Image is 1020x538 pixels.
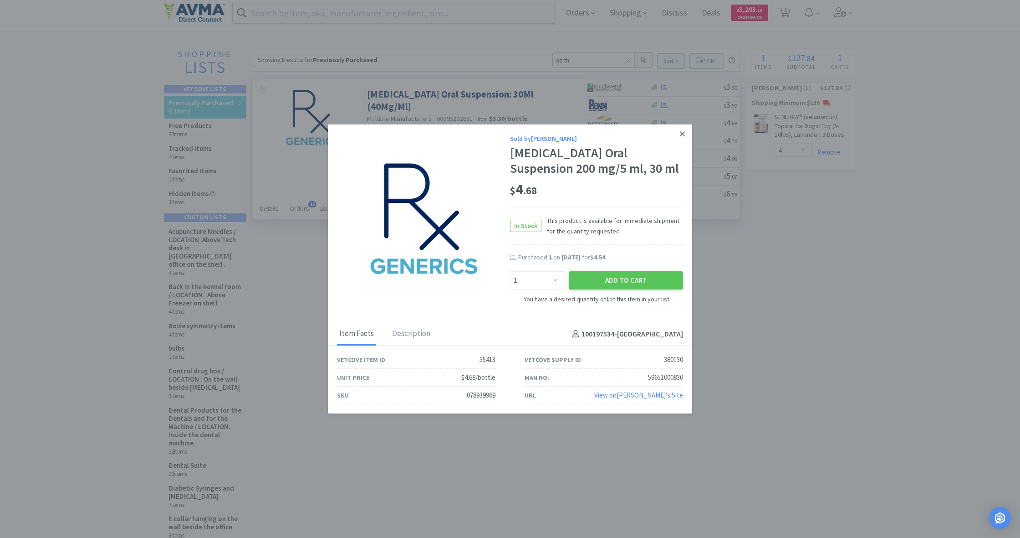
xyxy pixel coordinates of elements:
[594,391,683,399] a: View on[PERSON_NAME]'s Site
[561,253,581,261] span: [DATE]
[525,372,549,383] div: Man No.
[549,253,552,261] span: 1
[337,372,369,383] div: Unit Price
[364,160,483,278] img: 610f8249a0a1495a8aa2d0f135ebc078_380130.jpeg
[510,294,683,304] div: You have a desired quantity of of this item in your list
[518,253,683,262] div: Purchased on for
[461,372,495,383] div: $4.68/bottle
[467,390,495,401] div: 078939969
[510,220,541,232] span: In Stock
[606,295,609,303] strong: 1
[510,134,683,144] div: Sold by [PERSON_NAME]
[989,507,1011,529] div: Open Intercom Messenger
[510,184,515,197] span: $
[337,390,349,400] div: SKU
[337,355,385,365] div: Vetcove Item ID
[510,180,537,198] span: 4
[541,216,683,236] span: This product is available for immediate shipment for the quantity requested
[525,355,581,365] div: Vetcove Supply ID
[569,271,683,289] button: Add to Cart
[525,390,536,400] div: URL
[664,354,683,365] div: 380130
[523,184,537,197] span: . 68
[510,145,683,176] div: [MEDICAL_DATA] Oral Suspension 200 mg/5 ml, 30 ml
[590,253,605,261] span: $4.54
[337,323,376,346] div: Item Facts
[390,323,433,346] div: Description
[479,354,495,365] div: 55413
[569,328,683,340] h4: 100197534 - [GEOGRAPHIC_DATA]
[648,372,683,383] div: 59651000830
